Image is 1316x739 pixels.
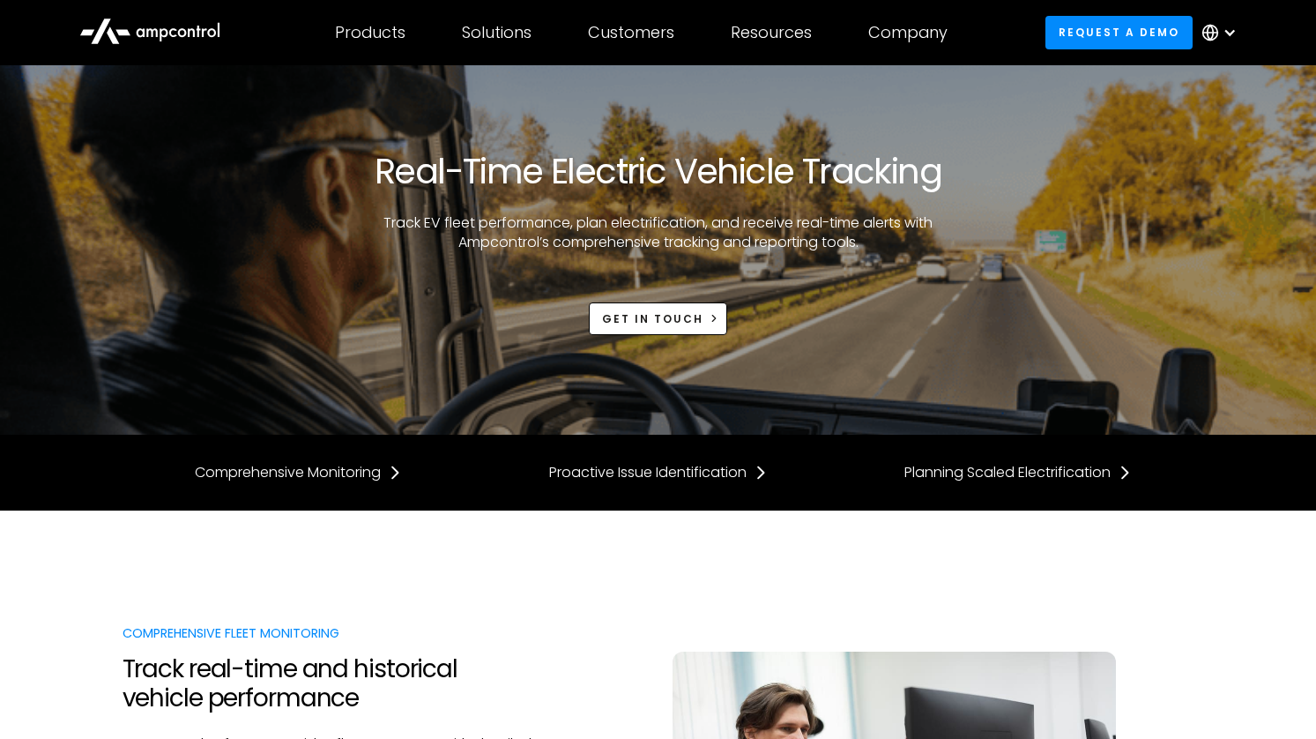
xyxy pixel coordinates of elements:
[602,311,703,327] div: Get in touch
[335,23,405,42] div: Products
[589,302,728,335] a: Get in touch
[868,23,948,42] div: Company
[337,213,980,253] p: Track EV fleet performance, plan electrification, and receive real-time alerts with Ampcontrol’s ...
[123,654,540,713] h2: Track real-time and historical vehicle performance
[588,23,674,42] div: Customers
[549,463,768,482] a: Proactive Issue Identification
[549,463,747,482] div: Proactive Issue Identification
[731,23,812,42] div: Resources
[462,23,532,42] div: Solutions
[195,463,402,482] a: Comprehensive Monitoring
[375,150,941,192] h1: Real-Time Electric Vehicle Tracking
[1045,16,1193,49] a: Request a demo
[904,463,1132,482] a: Planning Scaled Electrification
[195,463,381,482] div: Comprehensive Monitoring
[123,623,540,643] div: Comprehensive Fleet Monitoring
[904,463,1111,482] div: Planning Scaled Electrification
